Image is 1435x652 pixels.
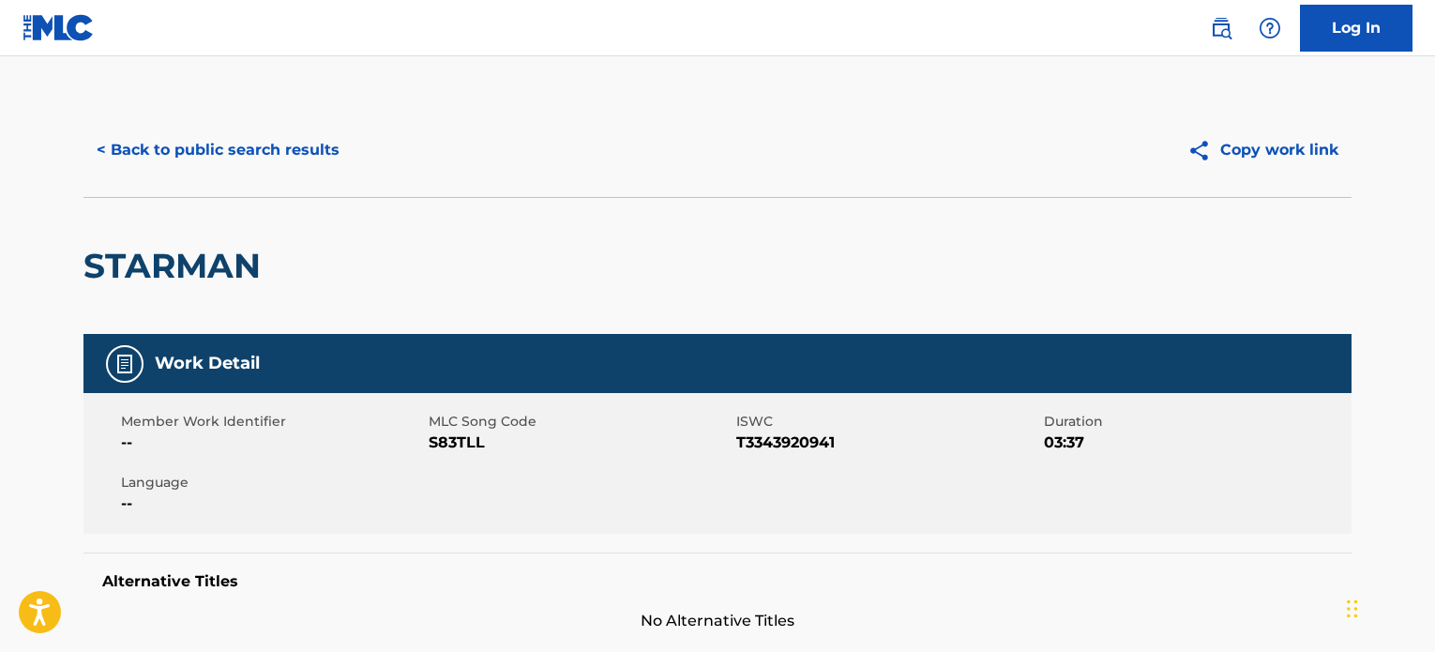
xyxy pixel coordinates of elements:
[1341,562,1435,652] iframe: Chat Widget
[429,432,732,454] span: S83TLL
[736,432,1039,454] span: T3343920941
[1044,432,1347,454] span: 03:37
[102,572,1333,591] h5: Alternative Titles
[113,353,136,375] img: Work Detail
[736,412,1039,432] span: ISWC
[155,353,260,374] h5: Work Detail
[1210,17,1232,39] img: search
[1187,139,1220,162] img: Copy work link
[1251,9,1289,47] div: Help
[1044,412,1347,432] span: Duration
[23,14,95,41] img: MLC Logo
[1202,9,1240,47] a: Public Search
[429,412,732,432] span: MLC Song Code
[1174,127,1352,174] button: Copy work link
[1300,5,1412,52] a: Log In
[83,610,1352,632] span: No Alternative Titles
[1347,581,1358,637] div: Drag
[121,432,424,454] span: --
[121,493,424,515] span: --
[83,245,270,287] h2: STARMAN
[121,473,424,493] span: Language
[121,412,424,432] span: Member Work Identifier
[83,127,353,174] button: < Back to public search results
[1259,17,1281,39] img: help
